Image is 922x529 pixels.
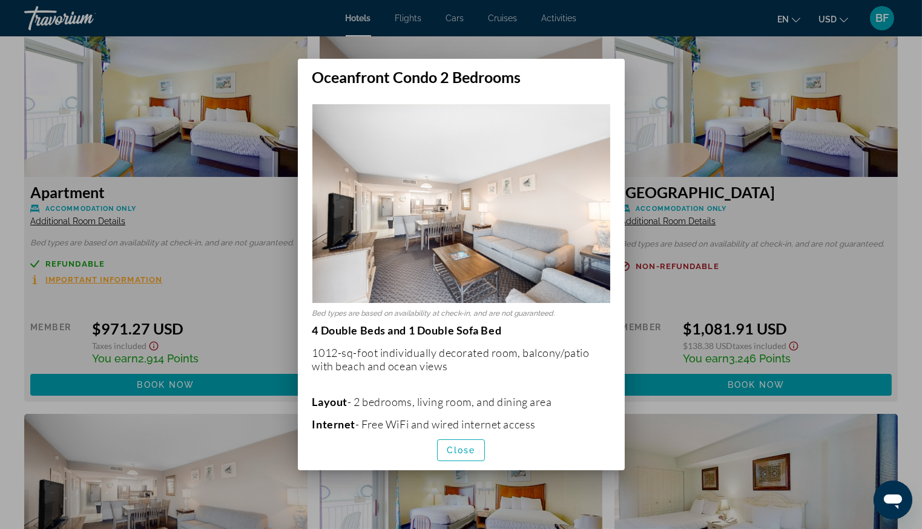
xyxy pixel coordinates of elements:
[312,418,610,431] p: - Free WiFi and wired internet access
[298,59,625,86] h2: Oceanfront Condo 2 Bedrooms
[437,439,486,461] button: Close
[312,418,356,431] b: Internet
[312,324,502,337] strong: 4 Double Beds and 1 Double Sofa Bed
[312,309,610,318] p: Bed types are based on availability at check-in, and are not guaranteed.
[447,445,476,455] span: Close
[874,481,912,519] iframe: Button to launch messaging window
[312,104,610,303] img: a3a72e56-956b-4af2-bf49-accb0afbae1b.jpeg
[312,346,610,373] p: 1012-sq-foot individually decorated room, balcony/patio with beach and ocean views
[312,395,347,408] b: Layout
[312,395,610,408] p: - 2 bedrooms, living room, and dining area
